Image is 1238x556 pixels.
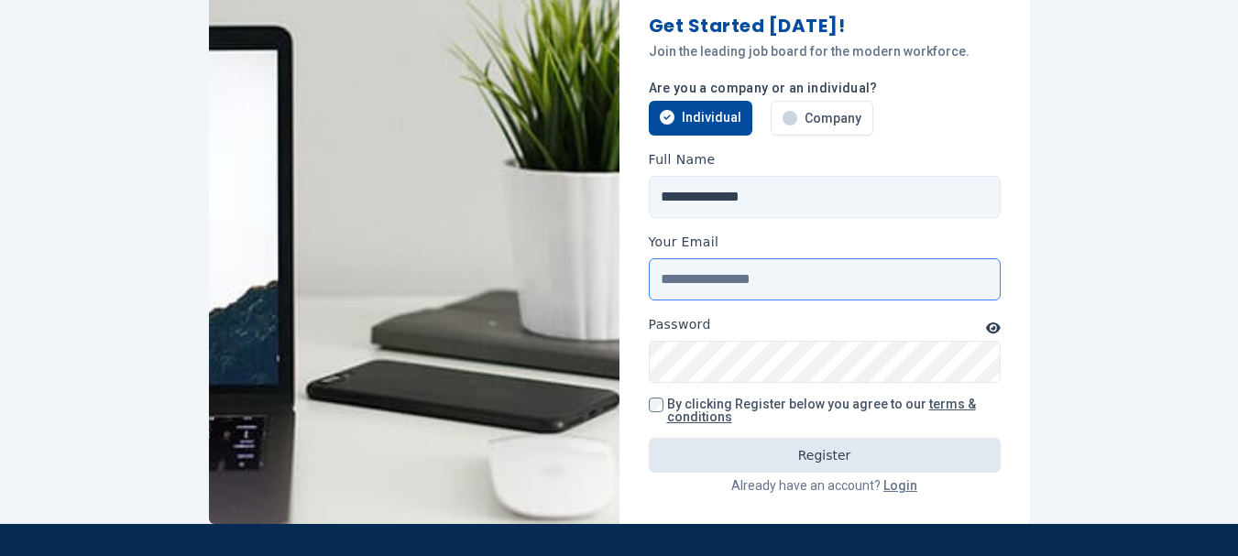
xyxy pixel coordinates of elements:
label: Your Email [649,233,719,251]
h1: Get Started [DATE]! [649,13,1001,38]
p: Are you a company or an individual? [649,79,1001,97]
label: Password [649,315,711,333]
p: Already have an account? [649,476,1001,495]
input: By clicking Register below you agree to our terms & conditions [649,398,663,412]
span: Individual [682,108,741,126]
label: Full Name [649,150,716,169]
span: Company [805,109,861,127]
span: By clicking Register below you agree to our [667,397,976,424]
a: Login [883,478,917,493]
a: terms & conditions [667,397,976,424]
button: Register [649,438,1001,473]
iframe: Chat Widget [1146,468,1238,556]
p: Join the leading job board for the modern workforce. [649,42,1001,60]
